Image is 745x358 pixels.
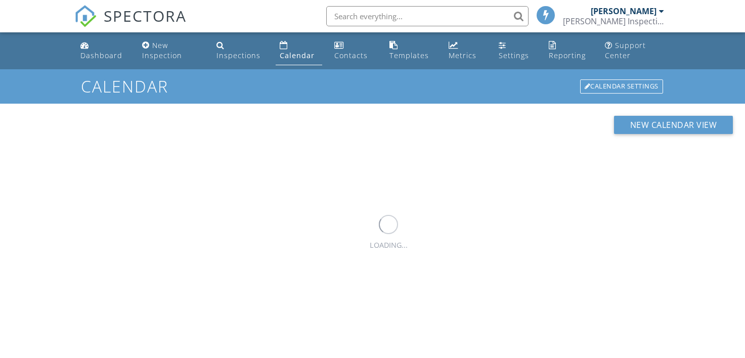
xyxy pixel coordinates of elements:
a: Calendar [276,36,322,65]
button: New Calendar View [614,116,733,134]
div: Settings [499,51,529,60]
div: Thibodeaux Inspection Services, LLC [563,16,664,26]
a: Contacts [330,36,377,65]
a: Dashboard [76,36,130,65]
div: Contacts [334,51,368,60]
div: Calendar [280,51,315,60]
a: Support Center [601,36,668,65]
div: Dashboard [80,51,122,60]
a: SPECTORA [74,14,187,35]
a: New Inspection [138,36,205,65]
div: Calendar Settings [580,79,663,94]
a: Metrics [445,36,487,65]
div: LOADING... [370,240,408,251]
div: Support Center [605,40,646,60]
div: [PERSON_NAME] [591,6,656,16]
input: Search everything... [326,6,529,26]
a: Templates [385,36,436,65]
div: Metrics [449,51,476,60]
div: Reporting [549,51,586,60]
a: Inspections [212,36,267,65]
a: Reporting [545,36,593,65]
div: Templates [389,51,429,60]
a: Settings [495,36,537,65]
div: New Inspection [142,40,182,60]
h1: Calendar [81,77,664,95]
a: Calendar Settings [579,78,664,95]
span: SPECTORA [104,5,187,26]
img: The Best Home Inspection Software - Spectora [74,5,97,27]
div: Inspections [216,51,260,60]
